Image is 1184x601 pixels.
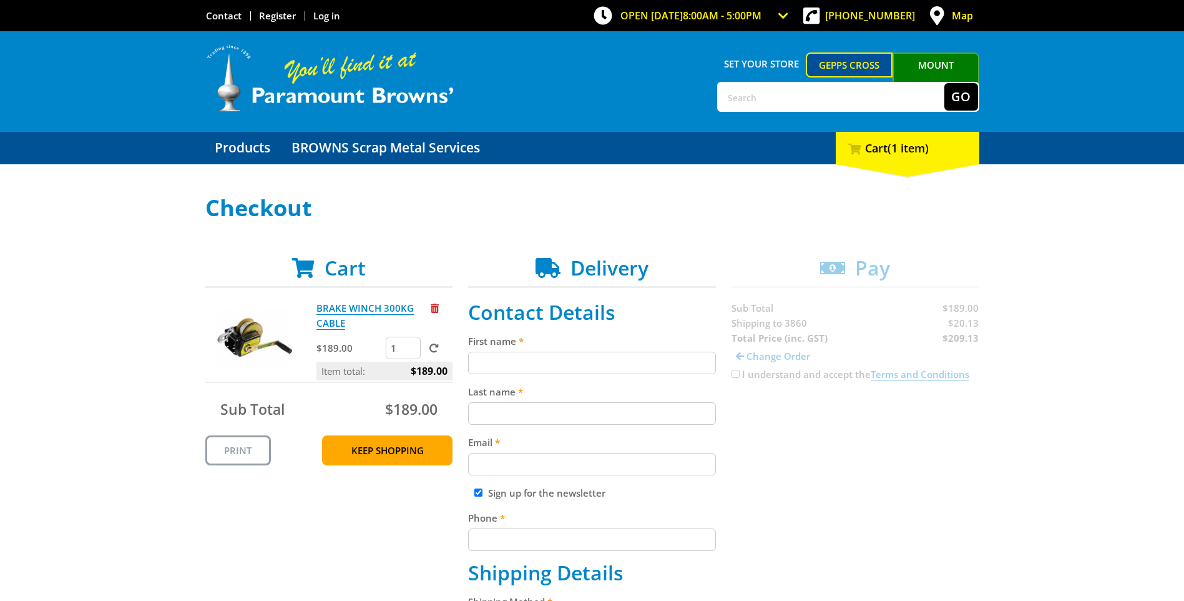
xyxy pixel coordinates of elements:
label: Last name [468,384,716,399]
span: OPEN [DATE] [620,9,761,22]
input: Please enter your last name. [468,402,716,425]
a: Go to the Products page [205,132,280,164]
input: Search [718,83,944,111]
span: Set your store [717,52,806,75]
p: Item total: [316,362,453,380]
button: Go [944,83,978,111]
input: Please enter your first name. [468,352,716,374]
img: BRAKE WINCH 300KG CABLE [217,300,292,375]
span: $189.00 [385,399,438,419]
a: Go to the BROWNS Scrap Metal Services page [282,132,489,164]
span: $189.00 [411,362,448,380]
div: Cart [836,132,979,164]
a: Mount [PERSON_NAME] [893,52,979,100]
span: 8:00am - 5:00pm [683,9,761,22]
a: Keep Shopping [322,435,453,465]
span: (1 item) [888,141,929,156]
h1: Checkout [205,196,979,221]
label: Sign up for the newsletter [488,487,605,499]
label: Phone [468,510,716,525]
h2: Shipping Details [468,561,716,585]
a: BRAKE WINCH 300KG CABLE [316,302,414,330]
a: Remove from cart [431,302,439,314]
label: Email [468,435,716,450]
a: Go to the registration page [259,9,296,22]
label: First name [468,334,716,349]
span: Cart [325,254,366,281]
a: Print [205,435,271,465]
span: Sub Total [220,399,285,419]
p: $189.00 [316,340,383,355]
h2: Contact Details [468,300,716,324]
input: Please enter your telephone number. [468,529,716,551]
span: Delivery [570,254,648,281]
img: Paramount Browns' [205,44,455,113]
a: Gepps Cross [806,52,893,77]
input: Please enter your email address. [468,453,716,475]
a: Log in [313,9,340,22]
a: Go to the Contact page [206,9,242,22]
